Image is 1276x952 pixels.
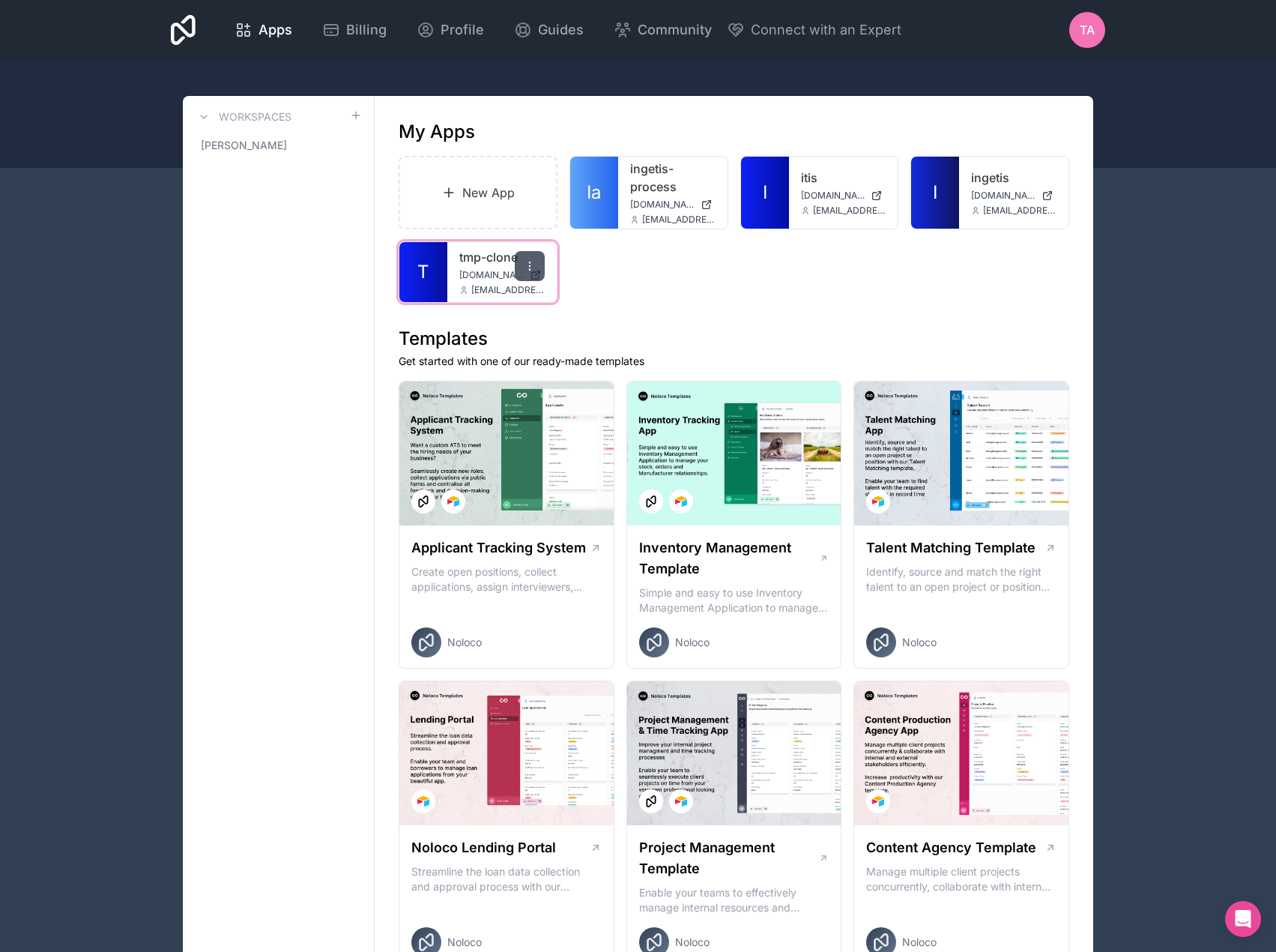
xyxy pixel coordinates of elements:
a: Profile [405,13,496,46]
span: Noloco [675,635,710,650]
a: [DOMAIN_NAME] [971,190,1056,202]
a: T [399,242,447,302]
span: Apps [258,19,292,40]
span: [EMAIL_ADDRESS][DOMAIN_NAME] [813,205,886,217]
a: [PERSON_NAME] [195,132,362,159]
a: [DOMAIN_NAME] [630,199,716,211]
img: Airtable Logo [675,495,687,507]
h1: My Apps [399,120,475,144]
a: Community [602,13,724,46]
span: I [763,181,767,205]
a: Guides [502,13,596,46]
h1: Talent Matching Template [866,537,1035,558]
img: Airtable Logo [872,495,884,507]
p: Get started with one of our ready-made templates [399,354,1069,369]
a: Billing [310,13,399,46]
h1: Noloco Lending Portal [411,837,556,858]
span: [DOMAIN_NAME] [971,190,1035,202]
a: tmp-clone [459,248,545,266]
p: Enable your teams to effectively manage internal resources and execute client projects on time. [639,885,829,915]
span: [DOMAIN_NAME] [459,269,524,281]
a: ingetis-process [630,160,716,196]
a: itis [801,169,886,187]
a: I [911,157,959,229]
img: Airtable Logo [675,795,687,807]
p: Streamline the loan data collection and approval process with our Lending Portal template. [411,864,602,894]
span: Guides [538,19,584,40]
h1: Applicant Tracking System [411,537,586,558]
span: Noloco [675,935,710,950]
img: Airtable Logo [447,495,459,507]
span: Billing [346,19,387,40]
span: Connect with an Expert [751,19,901,40]
h1: Inventory Management Template [639,537,819,579]
span: [DOMAIN_NAME] [630,199,695,211]
span: Community [638,19,712,40]
a: New App [399,156,557,229]
a: I [741,157,789,229]
img: Airtable Logo [872,795,884,807]
a: Workspaces [195,108,291,126]
span: I [933,181,937,205]
span: [EMAIL_ADDRESS][DOMAIN_NAME] [983,205,1056,217]
img: Airtable Logo [417,795,429,807]
a: Apps [223,13,304,46]
h1: Templates [399,327,1069,351]
span: TA [1080,21,1095,39]
span: [DOMAIN_NAME] [801,190,865,202]
p: Create open positions, collect applications, assign interviewers, centralise candidate feedback a... [411,564,602,594]
h1: Content Agency Template [866,837,1036,858]
span: Noloco [447,935,482,950]
a: ingetis [971,169,1056,187]
button: Connect with an Expert [727,19,901,40]
div: Open Intercom Messenger [1225,901,1261,937]
span: Profile [441,19,484,40]
span: T [417,260,429,284]
span: Ia [587,181,601,205]
span: Noloco [447,635,482,650]
h1: Project Management Template [639,837,818,879]
span: [EMAIL_ADDRESS][DOMAIN_NAME] [642,214,716,226]
p: Simple and easy to use Inventory Management Application to manage your stock, orders and Manufact... [639,585,829,615]
a: [DOMAIN_NAME] [801,190,886,202]
span: [EMAIL_ADDRESS][DOMAIN_NAME] [471,284,545,296]
span: Noloco [902,935,937,950]
span: [PERSON_NAME] [201,138,287,153]
h3: Workspaces [219,109,291,124]
a: [DOMAIN_NAME] [459,269,545,281]
p: Identify, source and match the right talent to an open project or position with our Talent Matchi... [866,564,1056,594]
p: Manage multiple client projects concurrently, collaborate with internal and external stakeholders... [866,864,1056,894]
a: Ia [570,157,618,229]
span: Noloco [902,635,937,650]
